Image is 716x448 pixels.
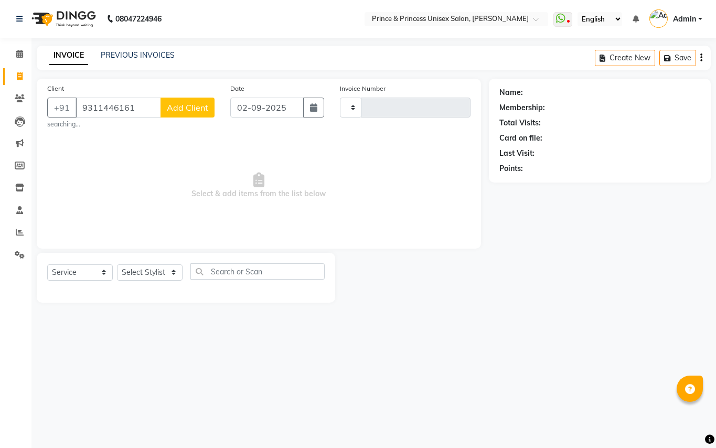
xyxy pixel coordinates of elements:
button: +91 [47,98,77,118]
span: Add Client [167,102,208,113]
input: Search or Scan [190,263,325,280]
div: Last Visit: [499,148,535,159]
button: Save [659,50,696,66]
img: Admin [649,9,668,28]
span: Select & add items from the list below [47,133,471,238]
button: Create New [595,50,655,66]
small: searching... [47,120,215,129]
label: Date [230,84,244,93]
button: Add Client [161,98,215,118]
b: 08047224946 [115,4,162,34]
a: INVOICE [49,46,88,65]
input: Search by Name/Mobile/Email/Code [76,98,161,118]
label: Invoice Number [340,84,386,93]
div: Membership: [499,102,545,113]
a: PREVIOUS INVOICES [101,50,175,60]
div: Name: [499,87,523,98]
img: logo [27,4,99,34]
label: Client [47,84,64,93]
div: Total Visits: [499,118,541,129]
span: Admin [673,14,696,25]
div: Points: [499,163,523,174]
div: Card on file: [499,133,542,144]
